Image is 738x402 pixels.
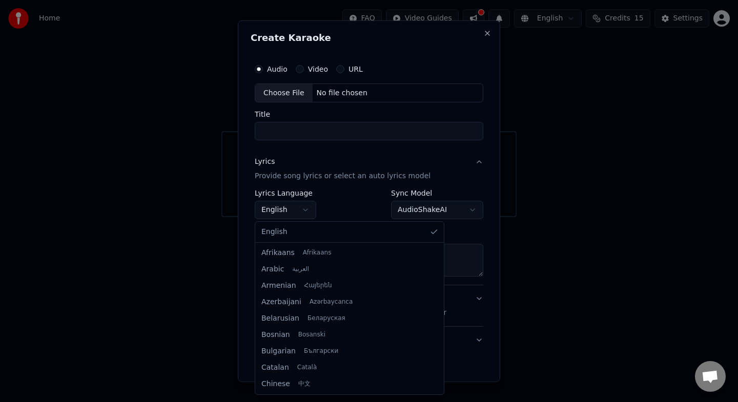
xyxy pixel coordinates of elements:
span: Catalan [261,363,289,373]
span: Български [304,347,338,355]
span: English [261,227,288,237]
span: Armenian [261,281,296,291]
span: Afrikaans [303,249,332,257]
span: 中文 [298,380,311,388]
span: Belarusian [261,313,299,324]
span: العربية [292,265,309,273]
span: Беларуская [307,314,345,323]
span: Chinese [261,379,290,389]
span: Bosanski [298,331,325,339]
span: Català [297,364,317,372]
span: Afrikaans [261,248,295,258]
span: Azerbaijani [261,297,301,307]
span: Bulgarian [261,346,296,356]
span: Հայերեն [304,282,332,290]
span: Bosnian [261,330,290,340]
span: Arabic [261,264,284,274]
span: Azərbaycanca [310,298,353,306]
